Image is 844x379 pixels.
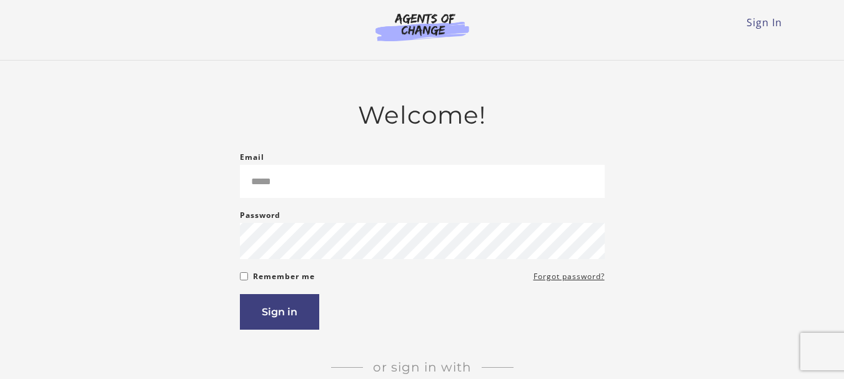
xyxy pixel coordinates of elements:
img: Agents of Change Logo [362,12,482,41]
h2: Welcome! [240,101,605,130]
button: Sign in [240,294,319,330]
a: Sign In [747,16,782,29]
label: Email [240,150,264,165]
label: Remember me [253,269,315,284]
span: Or sign in with [363,360,482,375]
label: Password [240,208,281,223]
a: Forgot password? [534,269,605,284]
